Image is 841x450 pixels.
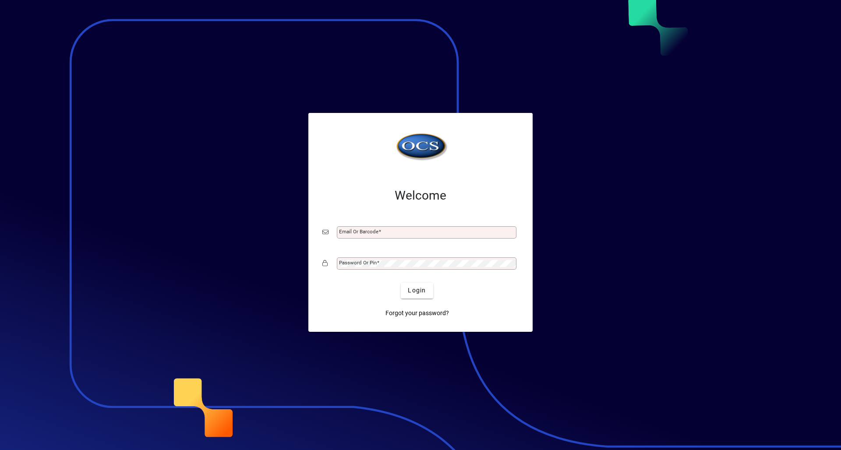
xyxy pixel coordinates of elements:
[339,260,377,266] mat-label: Password or Pin
[408,286,426,295] span: Login
[339,229,378,235] mat-label: Email or Barcode
[401,283,433,299] button: Login
[382,306,452,321] a: Forgot your password?
[322,188,519,203] h2: Welcome
[385,309,449,318] span: Forgot your password?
